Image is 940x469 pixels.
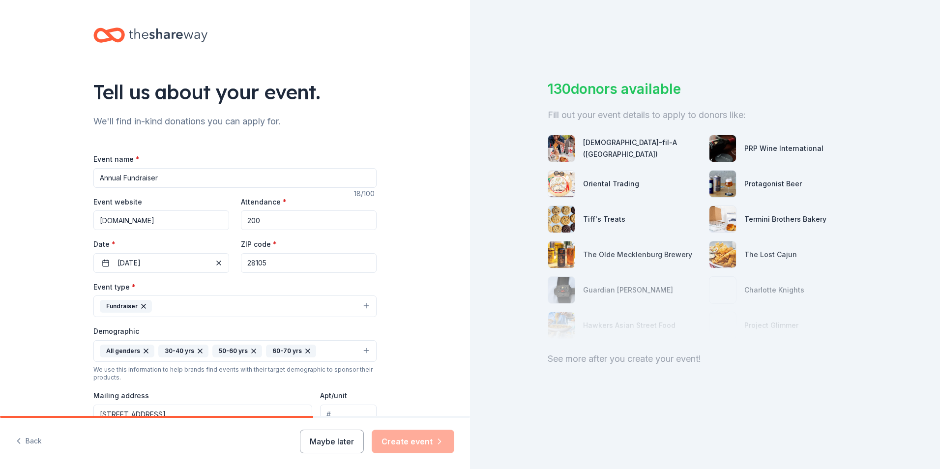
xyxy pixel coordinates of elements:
button: All genders30-40 yrs50-60 yrs60-70 yrs [93,340,377,362]
div: Oriental Trading [583,178,639,190]
div: 18 /100 [354,188,377,200]
div: 50-60 yrs [212,345,262,357]
label: Event website [93,197,142,207]
div: 130 donors available [548,79,862,99]
label: Demographic [93,326,139,336]
button: Fundraiser [93,295,377,317]
div: PRP Wine International [744,143,823,154]
div: See more after you create your event! [548,351,862,367]
label: Event name [93,154,140,164]
img: photo for Chick-fil-A (Charlotte) [548,135,575,162]
input: https://www... [93,210,229,230]
label: Attendance [241,197,287,207]
button: Back [16,431,42,452]
img: photo for Tiff's Treats [548,206,575,233]
div: Protagonist Beer [744,178,802,190]
label: Event type [93,282,136,292]
img: photo for PRP Wine International [709,135,736,162]
div: Tell us about your event. [93,78,377,106]
input: 12345 (U.S. only) [241,253,377,273]
div: 30-40 yrs [158,345,208,357]
label: Date [93,239,229,249]
div: [DEMOGRAPHIC_DATA]-fil-A ([GEOGRAPHIC_DATA]) [583,137,701,160]
div: Fill out your event details to apply to donors like: [548,107,862,123]
label: Mailing address [93,391,149,401]
input: 20 [241,210,377,230]
label: Apt/unit [320,391,347,401]
div: We'll find in-kind donations you can apply for. [93,114,377,129]
input: Enter a US address [93,405,312,424]
img: photo for Termini Brothers Bakery [709,206,736,233]
label: ZIP code [241,239,277,249]
img: photo for Protagonist Beer [709,171,736,197]
div: Tiff's Treats [583,213,625,225]
img: photo for Oriental Trading [548,171,575,197]
div: 60-70 yrs [266,345,316,357]
div: Fundraiser [100,300,152,313]
div: We use this information to help brands find events with their target demographic to sponsor their... [93,366,377,381]
input: Spring Fundraiser [93,168,377,188]
input: # [320,405,377,424]
div: All genders [100,345,154,357]
button: [DATE] [93,253,229,273]
div: Termini Brothers Bakery [744,213,826,225]
button: Maybe later [300,430,364,453]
